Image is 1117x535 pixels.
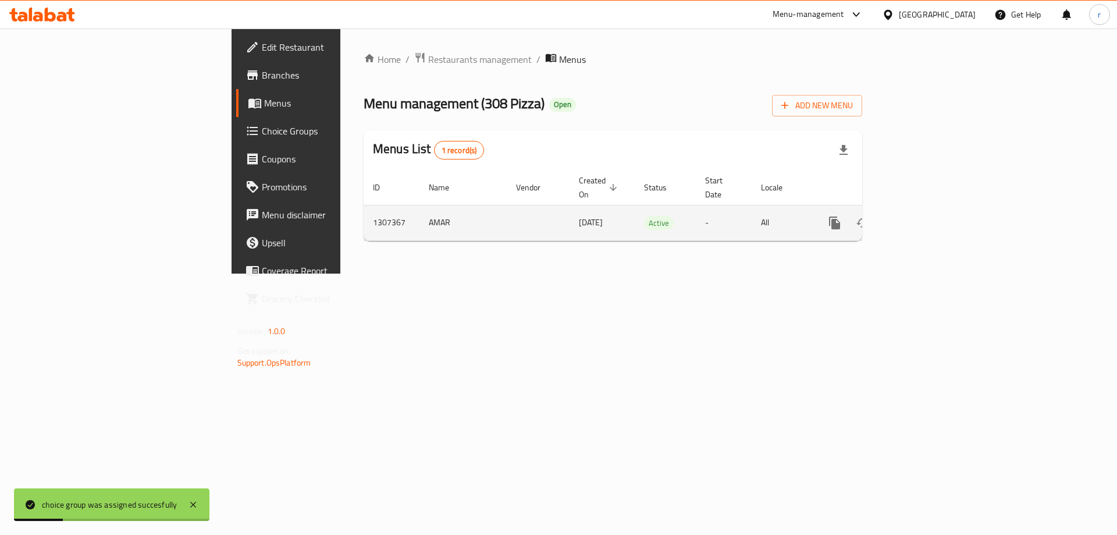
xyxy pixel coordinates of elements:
a: Branches [236,61,418,89]
h2: Menus List [373,140,484,160]
span: 1 record(s) [435,145,484,156]
span: Add New Menu [781,98,853,113]
a: Choice Groups [236,117,418,145]
button: Add New Menu [772,95,862,116]
button: Change Status [849,209,877,237]
div: choice group was assigned succesfully [42,498,177,511]
span: Get support on: [237,343,291,359]
span: Coverage Report [262,264,409,278]
span: Menu management ( 308 Pizza ) [364,90,545,116]
span: Promotions [262,180,409,194]
div: Open [549,98,576,112]
span: Upsell [262,236,409,250]
span: Edit Restaurant [262,40,409,54]
span: Locale [761,180,798,194]
a: Promotions [236,173,418,201]
a: Edit Restaurant [236,33,418,61]
span: Name [429,180,464,194]
span: Version: [237,324,266,339]
span: Vendor [516,180,556,194]
span: Branches [262,68,409,82]
div: Menu-management [773,8,844,22]
span: ID [373,180,395,194]
button: more [821,209,849,237]
span: Open [549,100,576,109]
a: Upsell [236,229,418,257]
td: - [696,205,752,240]
span: Menu disclaimer [262,208,409,222]
a: Support.OpsPlatform [237,355,311,370]
div: Total records count [434,141,485,160]
span: Created On [579,173,621,201]
span: Choice Groups [262,124,409,138]
span: r [1098,8,1101,21]
span: Coupons [262,152,409,166]
div: [GEOGRAPHIC_DATA] [899,8,976,21]
td: All [752,205,812,240]
li: / [536,52,540,66]
a: Menu disclaimer [236,201,418,229]
span: Restaurants management [428,52,532,66]
td: AMAR [419,205,507,240]
table: enhanced table [364,170,942,241]
span: Menus [559,52,586,66]
span: [DATE] [579,215,603,230]
a: Restaurants management [414,52,532,67]
a: Coupons [236,145,418,173]
span: Start Date [705,173,738,201]
a: Coverage Report [236,257,418,285]
span: Grocery Checklist [262,292,409,306]
th: Actions [812,170,942,206]
span: Status [644,180,682,194]
a: Grocery Checklist [236,285,418,313]
span: 1.0.0 [268,324,286,339]
span: Active [644,217,674,230]
nav: breadcrumb [364,52,862,67]
a: Menus [236,89,418,117]
span: Menus [264,96,409,110]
